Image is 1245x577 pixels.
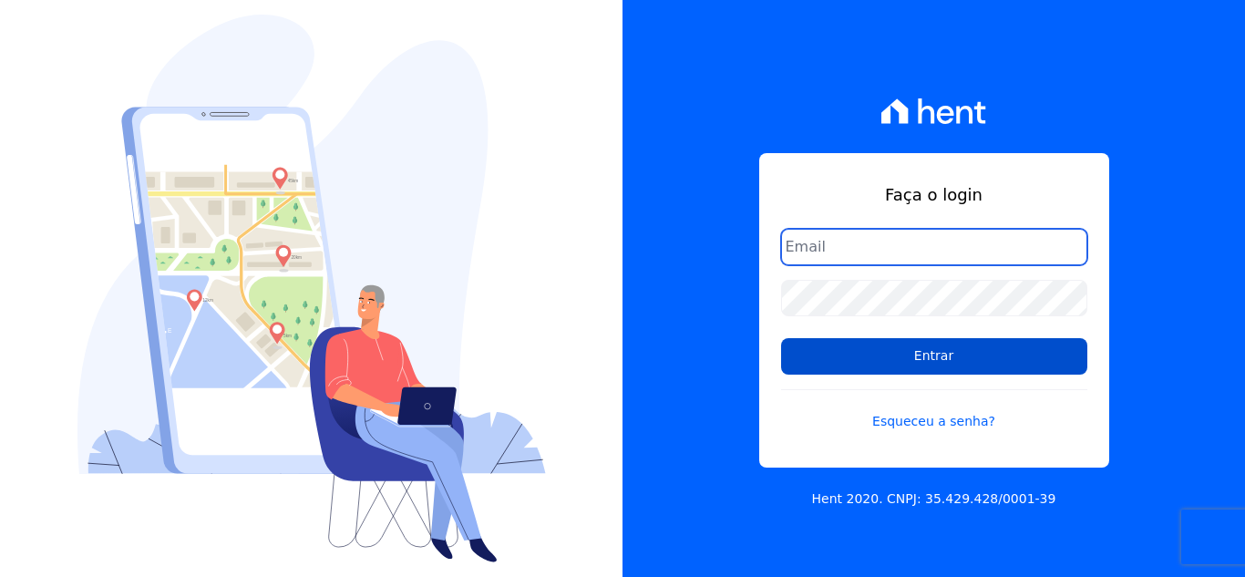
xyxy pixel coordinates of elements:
p: Hent 2020. CNPJ: 35.429.428/0001-39 [812,489,1056,509]
img: Login [77,15,546,562]
h1: Faça o login [781,182,1087,207]
input: Email [781,229,1087,265]
input: Entrar [781,338,1087,375]
a: Esqueceu a senha? [781,389,1087,431]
